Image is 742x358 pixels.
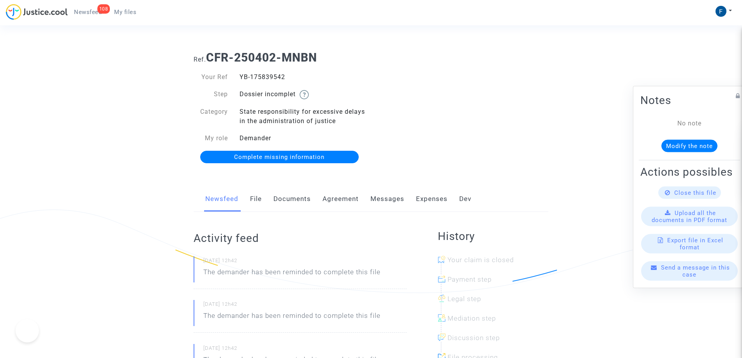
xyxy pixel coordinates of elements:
[97,4,110,14] div: 108
[640,93,738,107] h2: Notes
[16,319,39,342] iframe: Help Scout Beacon - Open
[205,186,238,212] a: Newsfeed
[674,189,716,196] span: Close this file
[188,107,234,126] div: Category
[234,90,371,99] div: Dossier incomplet
[652,118,727,128] div: No note
[203,311,381,324] p: The demander has been reminded to complete this file
[640,165,738,178] h2: Actions possibles
[716,6,726,17] img: ACg8ocIaYFVzipBxthOrwvXAZ1ReaZH557WLo1yOhEKwc8UPmIoSwQ=s96-c
[448,256,514,264] span: Your claim is closed
[188,90,234,99] div: Step
[652,209,727,223] span: Upload all the documents in PDF format
[108,6,143,18] a: My files
[273,186,311,212] a: Documents
[68,6,108,18] a: 108Newsfeed
[203,267,381,281] p: The demander has been reminded to complete this file
[203,301,407,311] small: [DATE] 12h42
[194,231,407,245] h2: Activity feed
[234,107,371,126] div: State responsibility for excessive delays in the administration of justice
[416,186,448,212] a: Expenses
[438,229,548,243] h2: History
[188,134,234,143] div: My role
[6,4,68,20] img: jc-logo.svg
[459,186,471,212] a: Dev
[188,72,234,82] div: Your Ref
[661,139,717,152] button: Modify the note
[300,90,309,99] img: help.svg
[194,56,206,63] span: Ref.
[114,9,136,16] span: My files
[661,264,730,278] span: Send a message in this case
[234,72,371,82] div: YB-175839542
[234,153,324,160] span: Complete missing information
[234,134,371,143] div: Demander
[370,186,404,212] a: Messages
[323,186,359,212] a: Agreement
[74,9,102,16] span: Newsfeed
[250,186,262,212] a: File
[203,257,407,267] small: [DATE] 12h42
[206,51,317,64] b: CFR-250402-MNBN
[203,345,407,355] small: [DATE] 12h42
[667,236,723,250] span: Export file in Excel format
